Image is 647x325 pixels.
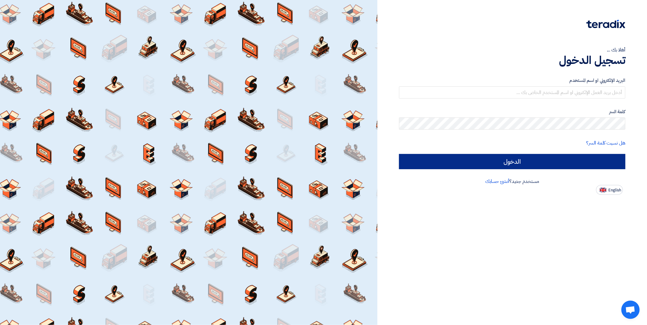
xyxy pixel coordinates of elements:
a: هل نسيت كلمة السر؟ [586,139,625,147]
button: English [596,185,623,195]
div: أهلا بك ... [399,46,625,54]
label: البريد الإلكتروني او اسم المستخدم [399,77,625,84]
img: en-US.png [600,188,606,192]
a: أنشئ حسابك [485,178,509,185]
div: مستخدم جديد؟ [399,178,625,185]
label: كلمة السر [399,108,625,115]
input: أدخل بريد العمل الإلكتروني او اسم المستخدم الخاص بك ... [399,86,625,99]
img: Teradix logo [586,20,625,28]
input: الدخول [399,154,625,169]
span: English [608,188,621,192]
h1: تسجيل الدخول [399,54,625,67]
div: Open chat [621,301,640,319]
